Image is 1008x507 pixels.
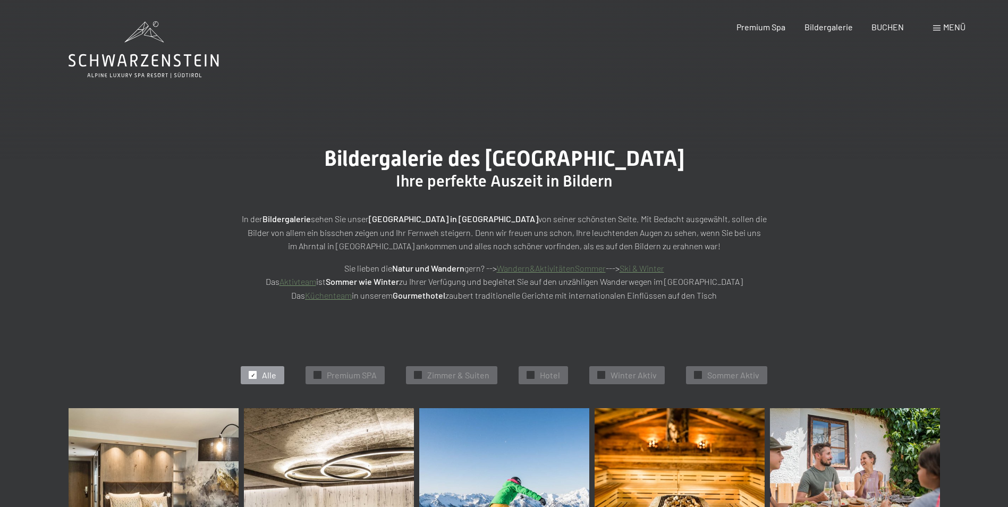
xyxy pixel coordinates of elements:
[736,22,785,32] a: Premium Spa
[392,263,464,273] strong: Natur und Wandern
[804,22,853,32] a: Bildergalerie
[262,214,311,224] strong: Bildergalerie
[327,369,377,381] span: Premium SPA
[427,369,489,381] span: Zimmer & Suiten
[696,371,700,379] span: ✓
[416,371,420,379] span: ✓
[369,214,538,224] strong: [GEOGRAPHIC_DATA] in [GEOGRAPHIC_DATA]
[324,146,684,171] span: Bildergalerie des [GEOGRAPHIC_DATA]
[396,172,612,190] span: Ihre perfekte Auszeit in Bildern
[871,22,904,32] a: BUCHEN
[239,212,770,253] p: In der sehen Sie unser von seiner schönsten Seite. Mit Bedacht ausgewählt, sollen die Bilder von ...
[239,261,770,302] p: Sie lieben die gern? --> ---> Das ist zu Ihrer Verfügung und begleitet Sie auf den unzähligen Wan...
[943,22,965,32] span: Menü
[326,276,399,286] strong: Sommer wie Winter
[611,369,657,381] span: Winter Aktiv
[707,369,759,381] span: Sommer Aktiv
[262,369,276,381] span: Alle
[279,276,316,286] a: Aktivteam
[540,369,560,381] span: Hotel
[305,290,352,300] a: Küchenteam
[393,290,445,300] strong: Gourmethotel
[599,371,604,379] span: ✓
[316,371,320,379] span: ✓
[251,371,255,379] span: ✓
[497,263,606,273] a: Wandern&AktivitätenSommer
[529,371,533,379] span: ✓
[620,263,664,273] a: Ski & Winter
